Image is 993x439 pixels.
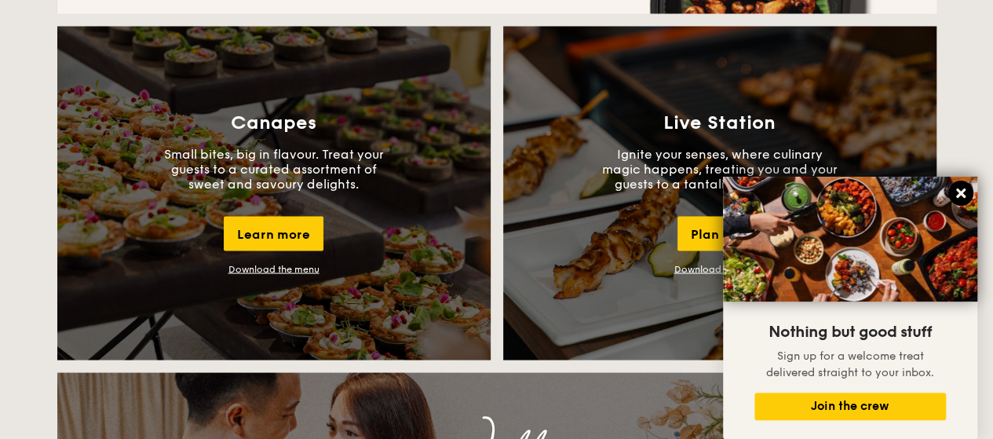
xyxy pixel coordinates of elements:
[156,146,392,191] p: Small bites, big in flavour. Treat your guests to a curated assortment of sweet and savoury delig...
[754,393,946,420] button: Join the crew
[677,216,761,251] div: Plan now
[674,263,765,274] a: Download the menu
[723,177,977,302] img: DSC07876-Edit02-Large.jpeg
[228,263,319,274] a: Download the menu
[663,112,776,134] h3: Live Station
[766,349,934,379] span: Sign up for a welcome treat delivered straight to your inbox.
[231,112,316,134] h3: Canapes
[224,216,323,251] div: Learn more
[768,323,932,342] span: Nothing but good stuff
[602,146,838,191] p: Ignite your senses, where culinary magic happens, treating you and your guests to a tantalising e...
[948,181,973,206] button: Close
